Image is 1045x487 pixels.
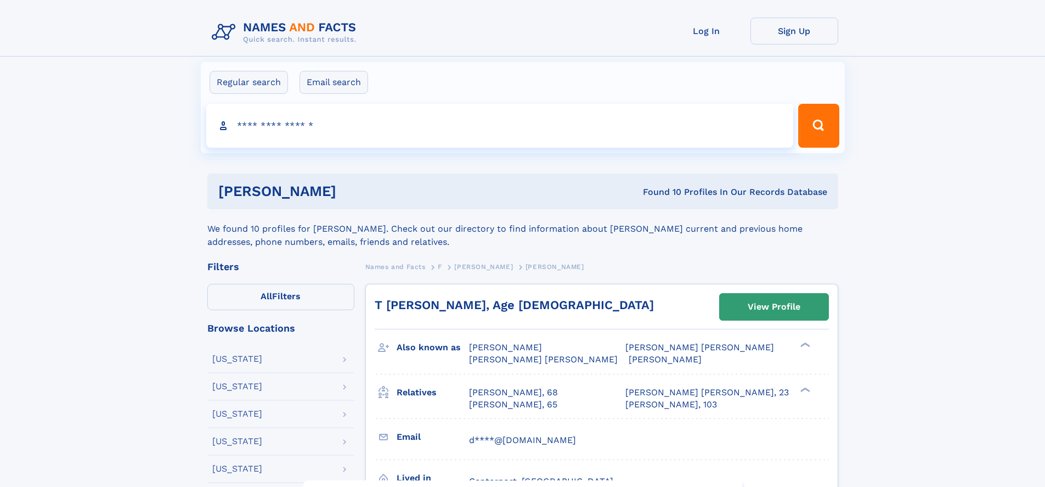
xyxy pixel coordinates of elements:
h3: Email [397,428,469,446]
a: [PERSON_NAME], 103 [625,399,717,411]
span: [PERSON_NAME] [629,354,702,365]
div: [US_STATE] [212,382,262,391]
label: Filters [207,284,354,310]
span: F [438,263,442,271]
input: search input [206,104,794,148]
div: Browse Locations [207,323,354,333]
div: ❯ [798,386,811,393]
div: Filters [207,262,354,272]
div: [US_STATE] [212,464,262,473]
a: T [PERSON_NAME], Age [DEMOGRAPHIC_DATA] [375,298,654,312]
a: Log In [663,18,750,44]
div: We found 10 profiles for [PERSON_NAME]. Check out our directory to find information about [PERSON... [207,209,838,249]
span: Centerport, [GEOGRAPHIC_DATA] [469,476,613,486]
a: Names and Facts [365,260,426,273]
img: Logo Names and Facts [207,18,365,47]
span: [PERSON_NAME] [PERSON_NAME] [469,354,618,365]
div: ❯ [798,342,811,349]
span: [PERSON_NAME] [PERSON_NAME] [625,342,774,352]
a: [PERSON_NAME], 68 [469,387,558,399]
a: [PERSON_NAME], 65 [469,399,557,411]
label: Email search [300,71,368,94]
span: [PERSON_NAME] [526,263,584,271]
a: F [438,260,442,273]
a: [PERSON_NAME] [454,260,513,273]
h3: Relatives [397,383,469,402]
div: Found 10 Profiles In Our Records Database [489,186,827,198]
div: [US_STATE] [212,355,262,363]
span: [PERSON_NAME] [469,342,542,352]
span: All [261,291,272,301]
h3: Also known as [397,338,469,357]
div: [US_STATE] [212,437,262,446]
label: Regular search [210,71,288,94]
h1: [PERSON_NAME] [218,184,490,198]
button: Search Button [798,104,839,148]
div: View Profile [748,294,800,320]
a: [PERSON_NAME] [PERSON_NAME], 23 [625,387,789,399]
div: [US_STATE] [212,410,262,418]
a: View Profile [720,294,828,320]
a: Sign Up [750,18,838,44]
span: [PERSON_NAME] [454,263,513,271]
